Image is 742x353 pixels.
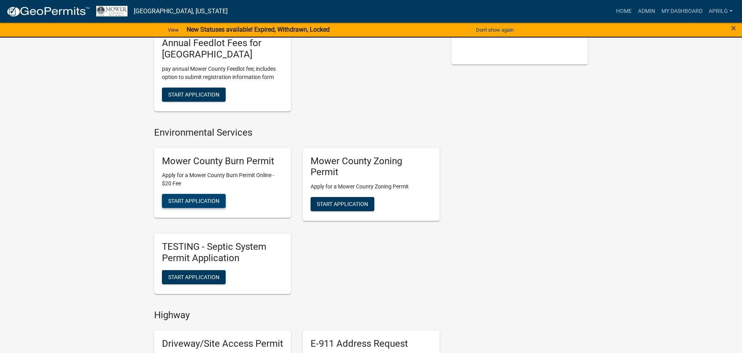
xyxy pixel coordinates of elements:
[154,127,440,138] h4: Environmental Services
[317,201,368,207] span: Start Application
[658,4,706,19] a: My Dashboard
[162,194,226,208] button: Start Application
[168,198,219,204] span: Start Application
[162,241,283,264] h5: TESTING - Septic System Permit Application
[96,6,128,16] img: Mower County, Minnesota
[168,91,219,97] span: Start Application
[168,274,219,280] span: Start Application
[706,4,736,19] a: aprilg
[311,183,432,191] p: Apply for a Mower County Zoning Permit
[162,65,283,81] p: pay annual Mower County Feedlot fee; includes option to submit registration information form
[162,88,226,102] button: Start Application
[162,171,283,188] p: Apply for a Mower County Burn Permit Online - $20 Fee
[731,23,736,33] button: Close
[311,156,432,178] h5: Mower County Zoning Permit
[162,156,283,167] h5: Mower County Burn Permit
[162,338,283,349] h5: Driveway/Site Access Permit
[635,4,658,19] a: Admin
[311,197,374,211] button: Start Application
[731,23,736,34] span: ×
[134,5,228,18] a: [GEOGRAPHIC_DATA], [US_STATE]
[613,4,635,19] a: Home
[162,38,283,60] h5: Annual Feedlot Fees for [GEOGRAPHIC_DATA]
[473,23,517,36] button: Don't show again
[154,310,440,321] h4: Highway
[311,338,432,349] h5: E-911 Address Request
[162,270,226,284] button: Start Application
[165,23,182,36] a: View
[187,26,330,33] strong: New Statuses available! Expired, Withdrawn, Locked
